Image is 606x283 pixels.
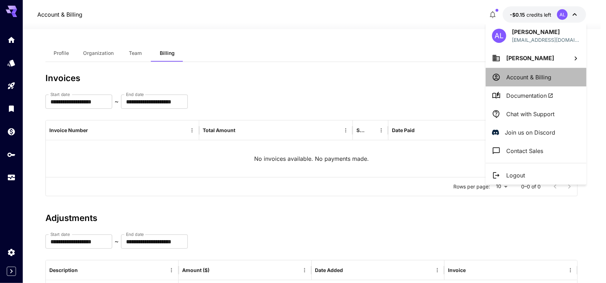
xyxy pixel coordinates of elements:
span: Documentation [506,91,553,100]
p: [PERSON_NAME] [512,28,580,36]
p: Account & Billing [506,73,551,81]
p: [EMAIL_ADDRESS][DOMAIN_NAME] [512,36,580,44]
p: Logout [506,171,525,180]
button: [PERSON_NAME] [486,49,586,68]
p: Chat with Support [506,110,555,118]
span: [PERSON_NAME] [506,55,554,62]
div: ecospaceme@gmail.com [512,36,580,44]
p: Contact Sales [506,147,543,155]
div: AL [492,29,506,43]
p: Join us on Discord [505,128,555,137]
